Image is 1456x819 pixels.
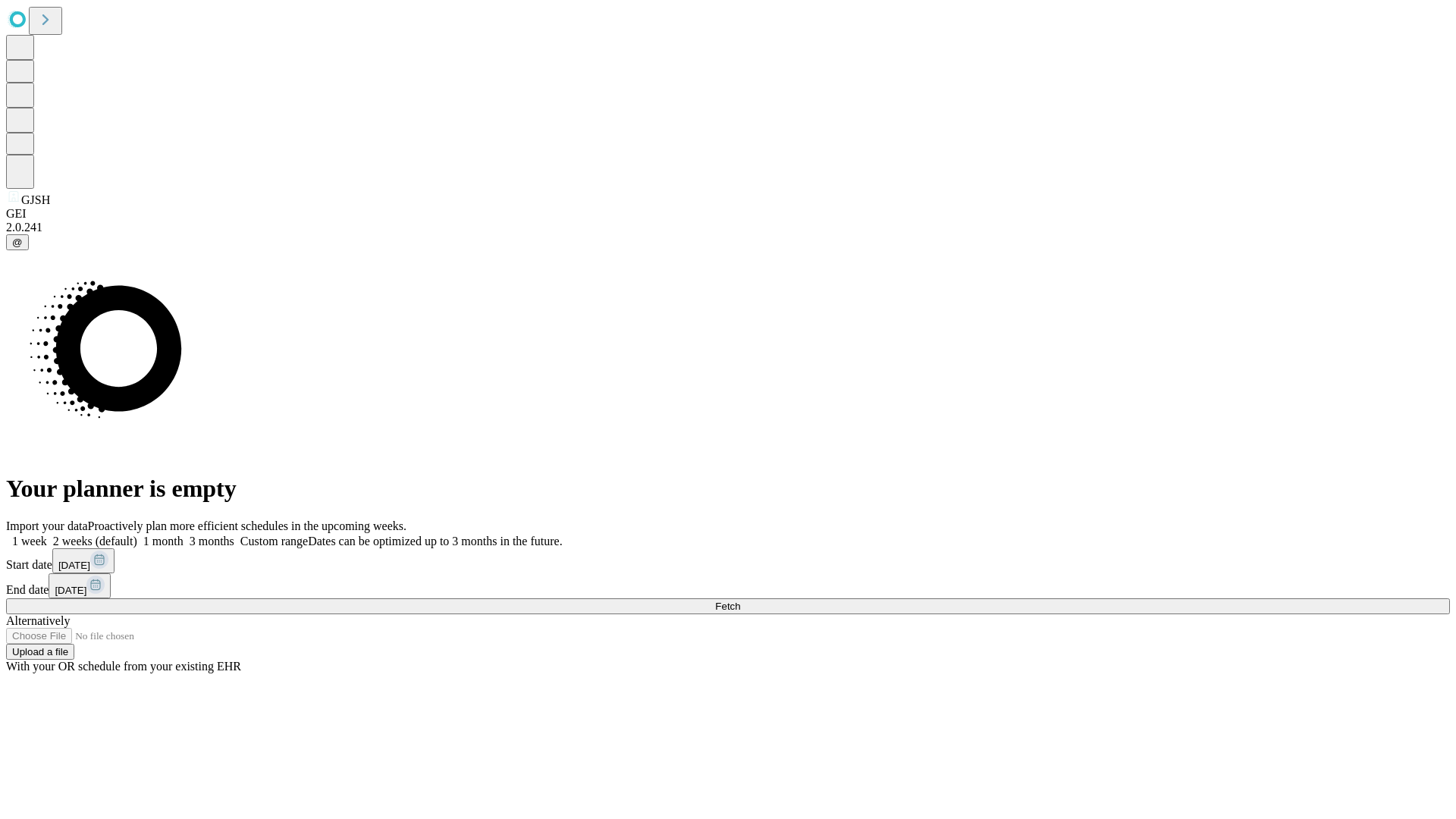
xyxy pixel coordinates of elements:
button: [DATE] [52,548,115,573]
span: With your OR schedule from your existing EHR [6,660,241,673]
button: Fetch [6,598,1450,614]
span: @ [12,237,23,248]
div: End date [6,573,1450,598]
span: [DATE] [55,585,86,596]
span: [DATE] [58,560,90,571]
span: Fetch [715,601,740,612]
button: @ [6,234,29,250]
div: 2.0.241 [6,221,1450,234]
span: Alternatively [6,614,70,627]
button: [DATE] [49,573,111,598]
span: Proactively plan more efficient schedules in the upcoming weeks. [88,519,406,532]
span: 1 week [12,535,47,548]
span: GJSH [21,193,50,206]
div: GEI [6,207,1450,221]
span: Dates can be optimized up to 3 months in the future. [308,535,562,548]
h1: Your planner is empty [6,475,1450,503]
span: Import your data [6,519,88,532]
span: 1 month [143,535,184,548]
div: Start date [6,548,1450,573]
span: Custom range [240,535,308,548]
span: 3 months [190,535,234,548]
span: 2 weeks (default) [53,535,137,548]
button: Upload a file [6,644,74,660]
